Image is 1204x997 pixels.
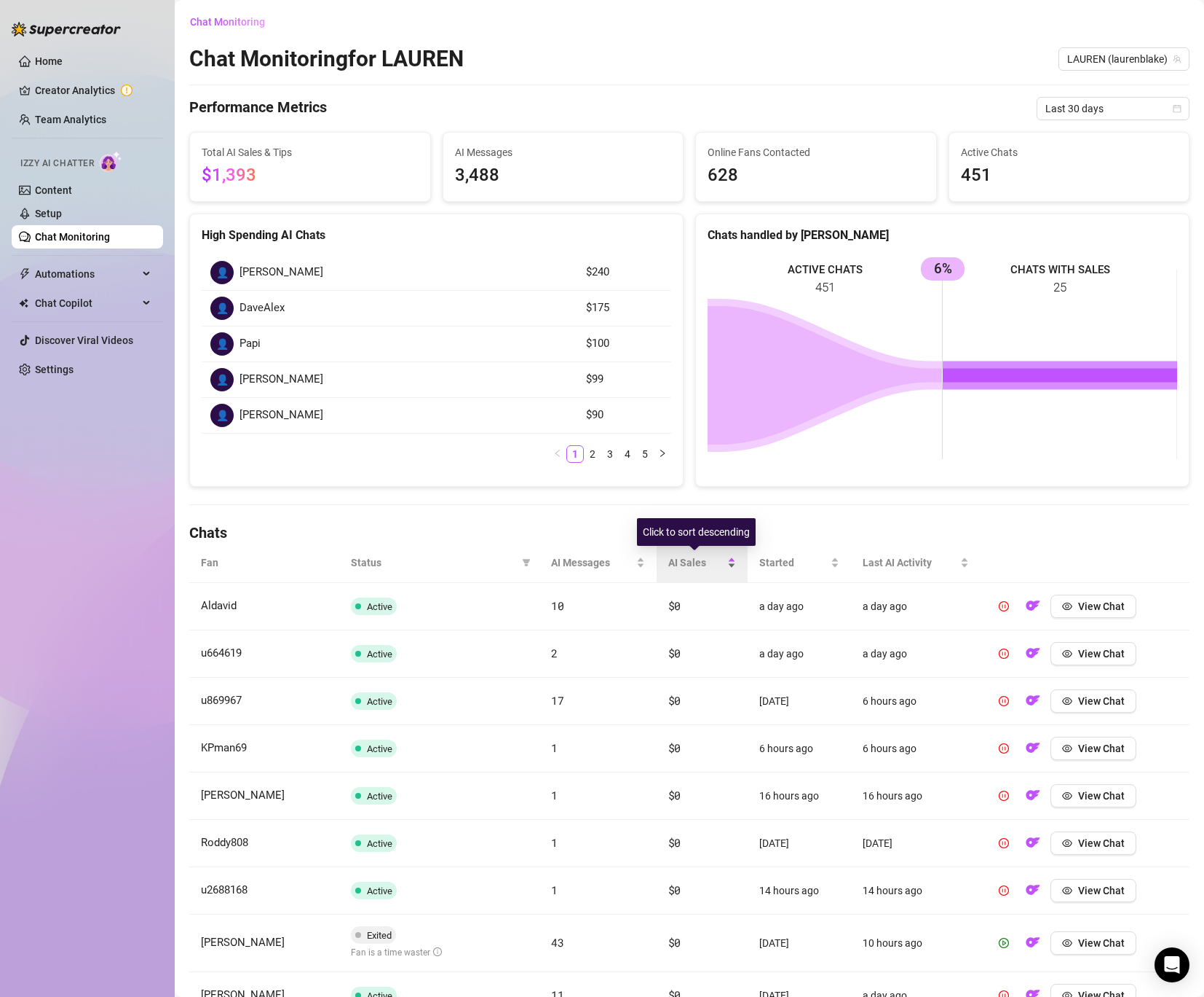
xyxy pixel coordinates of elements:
[210,404,234,427] div: 👤
[1045,98,1181,120] span: Last 30 days
[210,368,234,391] div: 👤
[35,55,63,67] a: Home
[601,445,619,463] li: 3
[35,364,74,375] a: Settings
[708,162,924,189] span: 628
[999,838,1009,848] span: pause-circle
[455,162,672,189] span: 3,488
[202,144,419,160] span: Total AI Sales & Tips
[999,885,1009,896] span: pause-circle
[708,226,1177,244] div: Chats handled by [PERSON_NAME]
[551,935,563,950] span: 43
[759,555,828,571] span: Started
[637,518,756,546] div: Click to sort descending
[1050,737,1136,760] button: View Chat
[1021,603,1045,615] a: OF
[999,649,1009,659] span: pause-circle
[1021,879,1045,902] button: OF
[748,583,851,630] td: a day ago
[35,79,151,102] a: Creator Analytics exclamation-circle
[239,371,323,388] span: [PERSON_NAME]
[551,555,633,571] span: AI Messages
[668,740,681,755] span: $0
[1078,837,1125,849] span: View Chat
[549,445,566,463] li: Previous Page
[668,883,681,897] span: $0
[1078,648,1125,660] span: View Chat
[1173,104,1181,113] span: calendar
[999,743,1009,754] span: pause-circle
[549,445,566,463] button: left
[668,646,681,660] span: $0
[1021,784,1045,808] button: OF
[586,371,662,388] article: $99
[1026,883,1040,897] img: OF
[636,445,654,463] li: 5
[1078,937,1125,949] span: View Chat
[748,630,851,678] td: a day ago
[851,773,981,820] td: 16 hours ago
[586,407,662,424] article: $90
[551,598,563,613] span: 10
[999,601,1009,611] span: pause-circle
[1173,55,1181,63] span: team
[367,743,392,754] span: Active
[654,445,671,463] li: Next Page
[551,646,558,660] span: 2
[961,144,1178,160] span: Active Chats
[657,543,748,583] th: AI Sales
[851,915,981,972] td: 10 hours ago
[586,300,662,317] article: $175
[1050,879,1136,902] button: View Chat
[202,165,256,185] span: $1,393
[1021,737,1045,760] button: OF
[748,867,851,915] td: 14 hours ago
[1078,885,1125,896] span: View Chat
[210,332,234,356] div: 👤
[12,22,121,36] img: logo-BBDzfeDw.svg
[239,300,285,317] span: DaveAlex
[619,445,636,463] li: 4
[1062,938,1072,948] span: eye
[585,446,601,462] a: 2
[35,335,133,346] a: Discover Viral Videos
[1062,885,1072,896] span: eye
[602,446,618,462] a: 3
[1062,601,1072,611] span: eye
[367,649,392,660] span: Active
[1050,832,1136,855] button: View Chat
[201,741,247,754] span: KPman69
[619,446,635,462] a: 4
[367,930,392,941] span: Exited
[748,915,851,972] td: [DATE]
[210,261,234,284] div: 👤
[1021,642,1045,665] button: OF
[367,791,392,802] span: Active
[851,678,981,725] td: 6 hours ago
[1026,835,1040,850] img: OF
[351,555,516,571] span: Status
[239,335,261,353] span: Papi
[567,446,583,462] a: 1
[1021,595,1045,618] button: OF
[961,162,1178,189] span: 451
[748,678,851,725] td: [DATE]
[1062,791,1072,801] span: eye
[584,445,601,463] li: 2
[1078,790,1125,802] span: View Chat
[551,883,558,897] span: 1
[1062,743,1072,754] span: eye
[539,543,657,583] th: AI Messages
[851,820,981,867] td: [DATE]
[35,114,106,125] a: Team Analytics
[658,449,667,458] span: right
[239,407,323,424] span: [PERSON_NAME]
[201,836,248,849] span: Roddy808
[748,725,851,773] td: 6 hours ago
[748,773,851,820] td: 16 hours ago
[1021,698,1045,710] a: OF
[1062,696,1072,706] span: eye
[551,835,558,850] span: 1
[851,583,981,630] td: a day ago
[367,601,392,612] span: Active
